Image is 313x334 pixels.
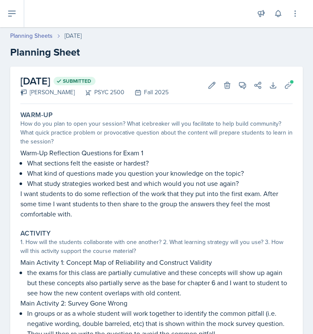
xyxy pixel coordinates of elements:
[65,31,82,40] div: [DATE]
[20,111,53,119] label: Warm-Up
[124,88,169,97] div: Fall 2025
[75,88,124,97] div: PSYC 2500
[20,188,293,219] p: I want students to do some reflection of the work that they put into the first exam. After some t...
[27,267,293,298] p: the exams for this class are partially cumulative and these concepts will show up again but these...
[27,168,293,178] p: What kind of questions made you question your knowledge on the topic?
[20,88,75,97] div: [PERSON_NAME]
[20,119,293,146] div: How do you plan to open your session? What icebreaker will you facilitate to help build community...
[63,78,91,84] span: Submitted
[20,298,293,308] p: Main Activity 2: Survey Gone Wrong
[20,73,169,89] h2: [DATE]
[10,31,53,40] a: Planning Sheets
[27,178,293,188] p: What study strategies worked best and which would you not use again?
[10,45,303,60] h2: Planning Sheet
[20,148,293,158] p: Warm-Up Reflection Questions for Exam 1
[20,229,51,238] label: Activity
[20,238,293,255] div: 1. How will the students collaborate with one another? 2. What learning strategy will you use? 3....
[27,158,293,168] p: What sections felt the easiste or hardest?
[20,257,293,267] p: Main Activity 1: Concept Map of Reliability and Construct Validity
